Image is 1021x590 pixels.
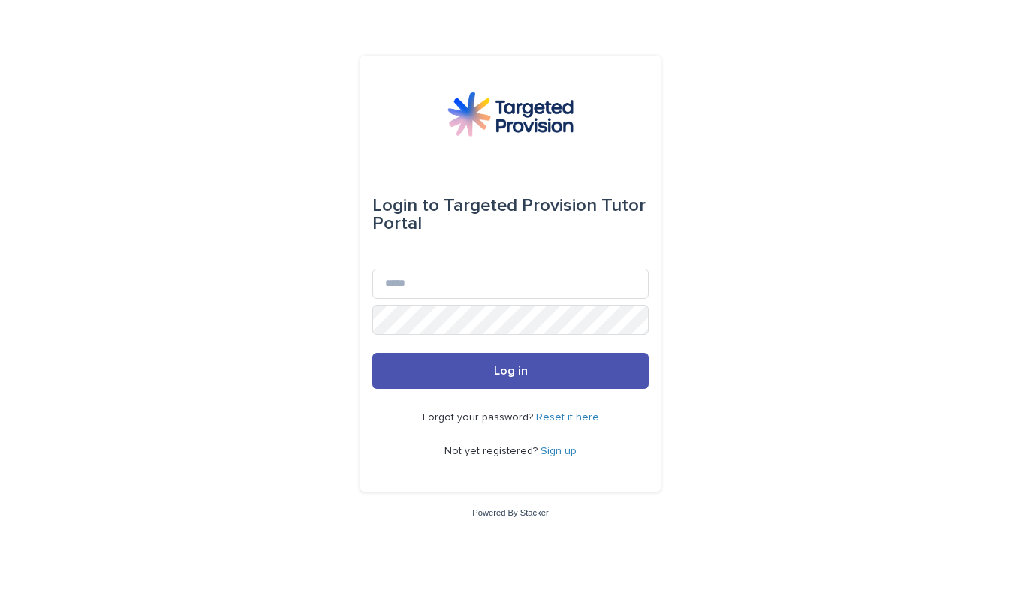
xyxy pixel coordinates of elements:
span: Login to [372,197,439,215]
a: Sign up [541,446,577,456]
span: Forgot your password? [423,412,536,423]
span: Not yet registered? [444,446,541,456]
button: Log in [372,353,649,389]
span: Log in [494,365,528,377]
a: Powered By Stacker [472,508,548,517]
a: Reset it here [536,412,599,423]
img: M5nRWzHhSzIhMunXDL62 [447,92,574,137]
div: Targeted Provision Tutor Portal [372,185,649,245]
